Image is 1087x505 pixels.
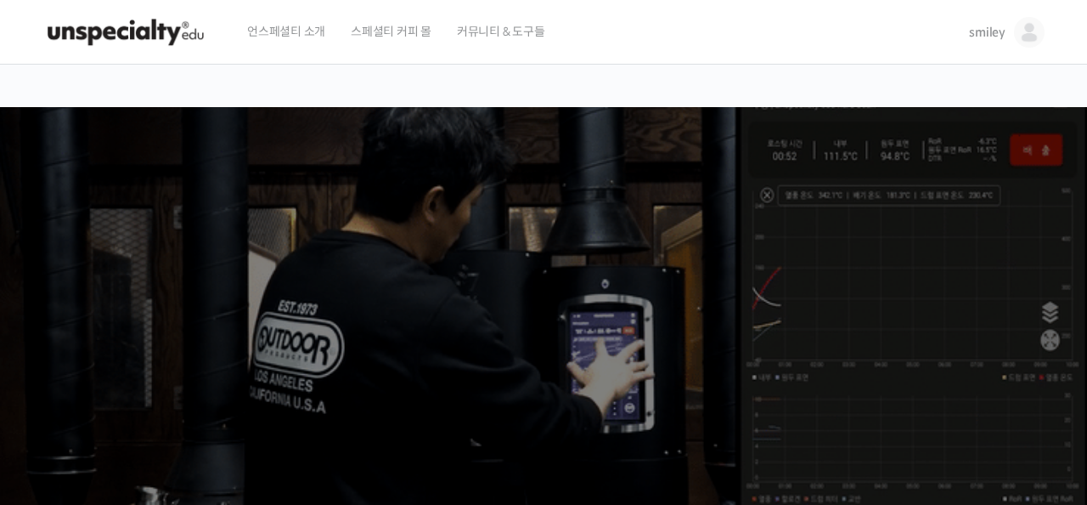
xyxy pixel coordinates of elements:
p: [PERSON_NAME]을 다하는 당신을 위해, 최고와 함께 만든 커피 클래스 [17,260,1071,346]
p: 시간과 장소에 구애받지 않고, 검증된 커리큘럼으로 [17,354,1071,377]
span: smiley [969,25,1005,40]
